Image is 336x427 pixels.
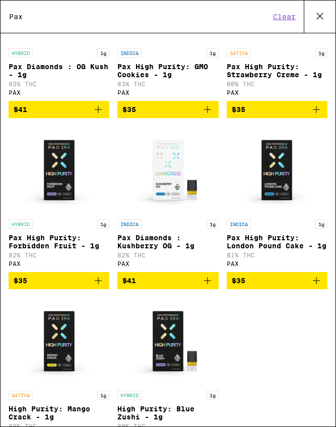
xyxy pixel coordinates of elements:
img: PAX - Pax Diamonds : Kushberry OG - 1g [124,126,212,215]
button: Clear [270,12,299,21]
div: PAX [227,260,327,267]
span: $41 [122,277,136,285]
div: PAX [9,89,109,96]
span: Hi. Need any help? [6,7,73,15]
a: Open page for Pax Diamonds : Kushberry OG - 1g from PAX [117,126,218,272]
button: Add to bag [227,101,327,118]
button: Add to bag [227,272,327,289]
p: 1g [315,220,327,229]
p: 1g [97,48,109,58]
img: PAX - High Purity: Blue Zushi - 1g [124,297,212,386]
p: SATIVA [9,391,33,400]
p: Pax High Purity: London Pound Cake - 1g [227,234,327,250]
button: Add to bag [117,101,218,118]
p: INDICA [227,220,251,229]
img: PAX - High Purity: Mango Crack - 1g [15,297,103,386]
span: $35 [232,277,245,285]
div: PAX [9,260,109,267]
p: 1g [207,391,219,400]
p: HYBRID [117,391,142,400]
p: INDICA [117,220,142,229]
img: PAX - Pax High Purity: Forbidden Fruit - 1g [15,126,103,215]
p: 1g [97,220,109,229]
p: High Purity: Blue Zushi - 1g [117,405,218,421]
span: $35 [232,105,245,114]
p: 1g [315,48,327,58]
button: Add to bag [9,272,109,289]
p: INDICA [117,48,142,58]
p: 81% THC [227,252,327,258]
p: Pax High Purity: Forbidden Fruit - 1g [9,234,109,250]
p: SATIVA [227,48,251,58]
p: High Purity: Mango Crack - 1g [9,405,109,421]
a: Open page for Pax High Purity: Forbidden Fruit - 1g from PAX [9,126,109,272]
img: PAX - Pax High Purity: London Pound Cake - 1g [233,126,321,215]
p: Pax Diamonds : Kushberry OG - 1g [117,234,218,250]
p: HYBRID [9,48,33,58]
div: PAX [117,89,218,96]
span: $41 [14,105,27,114]
p: 80% THC [227,81,327,87]
button: Add to bag [117,272,218,289]
div: PAX [117,260,218,267]
p: 93% THC [9,81,109,87]
input: Search the Eaze menu [9,12,270,21]
p: Pax High Purity: GMO Cookies - 1g [117,63,218,79]
p: 83% THC [117,81,218,87]
div: PAX [227,89,327,96]
p: 82% THC [9,252,109,258]
p: Pax High Purity: Strawberry Creme - 1g [227,63,327,79]
p: Pax Diamonds : OG Kush - 1g [9,63,109,79]
span: $35 [122,105,136,114]
p: 1g [207,48,219,58]
span: $35 [14,277,27,285]
button: Add to bag [9,101,109,118]
p: 1g [97,391,109,400]
a: Open page for Pax High Purity: London Pound Cake - 1g from PAX [227,126,327,272]
p: HYBRID [9,220,33,229]
p: 82% THC [117,252,218,258]
p: 1g [207,220,219,229]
